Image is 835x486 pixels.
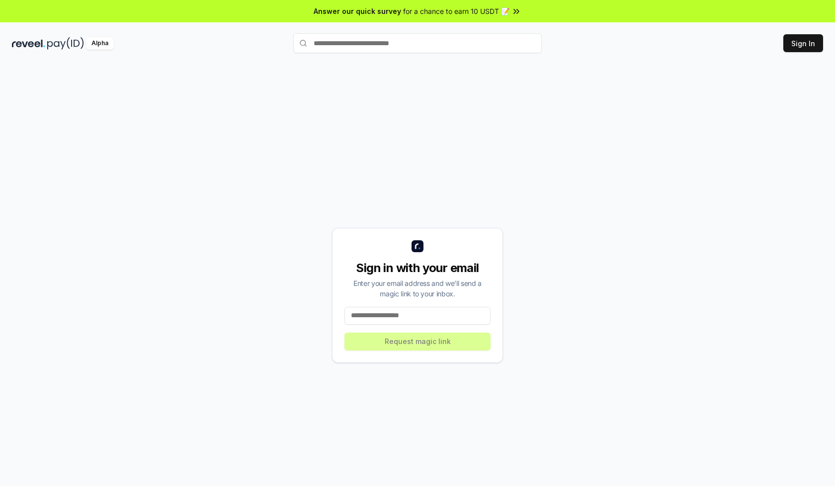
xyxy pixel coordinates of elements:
[12,37,45,50] img: reveel_dark
[783,34,823,52] button: Sign In
[314,6,401,16] span: Answer our quick survey
[86,37,114,50] div: Alpha
[344,278,491,299] div: Enter your email address and we’ll send a magic link to your inbox.
[344,260,491,276] div: Sign in with your email
[47,37,84,50] img: pay_id
[403,6,509,16] span: for a chance to earn 10 USDT 📝
[412,240,423,252] img: logo_small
